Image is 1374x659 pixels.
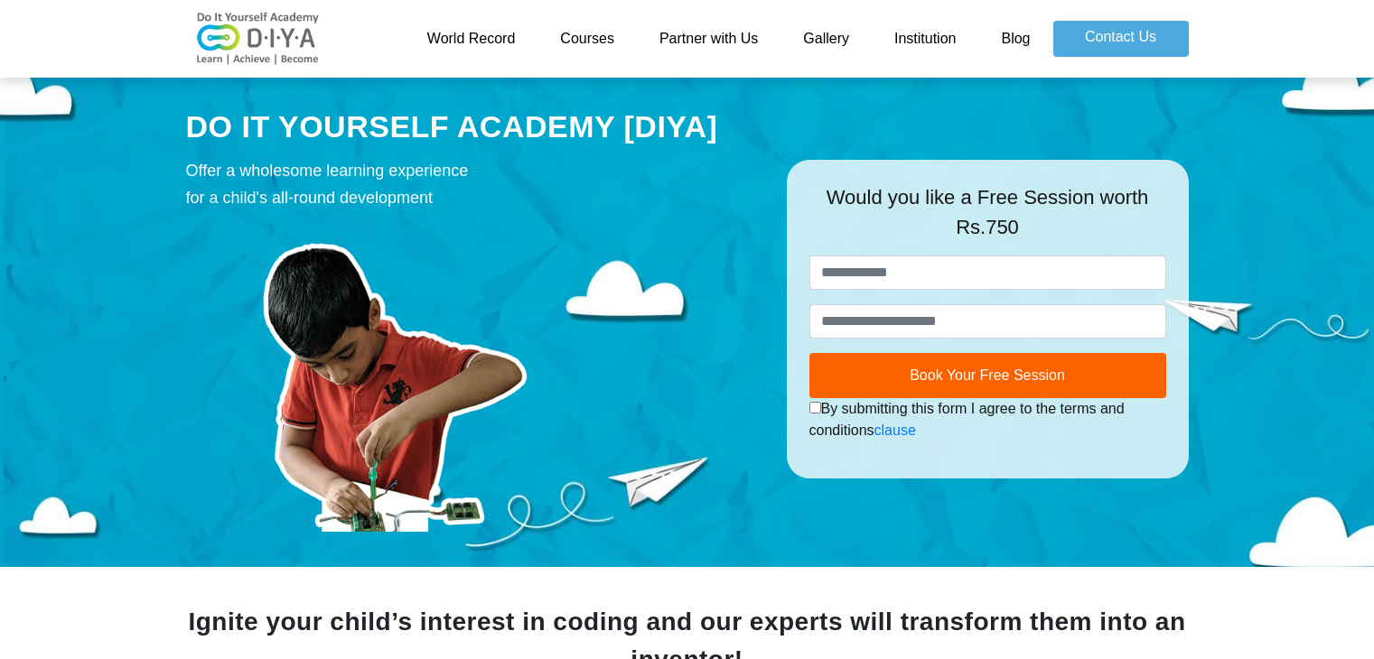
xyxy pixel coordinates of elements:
a: Institution [872,21,978,57]
a: Courses [537,21,637,57]
span: Book Your Free Session [910,367,1065,383]
a: Gallery [780,21,872,57]
button: Book Your Free Session [809,353,1166,398]
a: Blog [978,21,1052,57]
img: course-prod.png [186,220,602,532]
a: Partner with Us [637,21,780,57]
img: logo-v2.png [186,12,331,66]
a: clause [874,422,916,438]
a: Contact Us [1053,21,1189,57]
a: World Record [405,21,538,57]
div: Would you like a Free Session worth Rs.750 [809,182,1166,255]
div: Offer a wholesome learning experience for a child's all-round development [186,157,760,211]
div: By submitting this form I agree to the terms and conditions [809,398,1166,441]
div: DO IT YOURSELF ACADEMY [DIYA] [186,106,760,149]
